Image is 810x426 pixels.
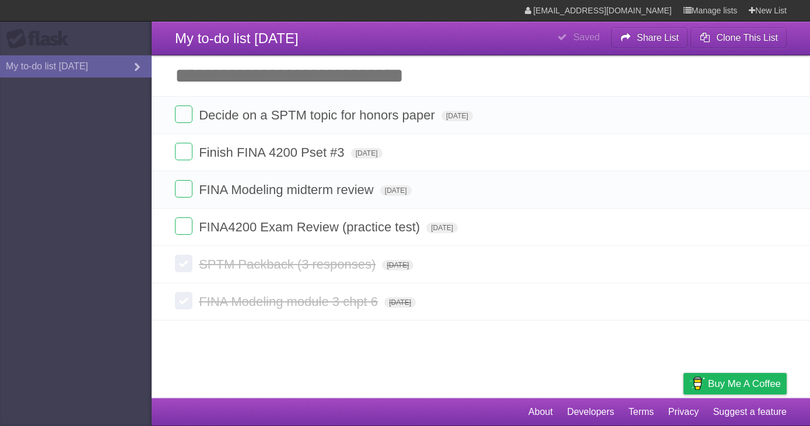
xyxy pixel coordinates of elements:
label: Done [175,105,192,123]
span: FINA Modeling module 3 chpt 6 [199,294,381,309]
a: Suggest a feature [713,401,787,423]
b: Clone This List [716,33,778,43]
label: Done [175,292,192,309]
span: [DATE] [351,148,383,159]
span: [DATE] [426,223,458,233]
a: Privacy [668,401,699,423]
label: Done [175,255,192,272]
span: [DATE] [441,111,473,121]
label: Done [175,180,192,198]
span: FINA Modeling midterm review [199,182,377,197]
a: About [528,401,553,423]
span: SPTM Packback (3 responses) [199,257,378,272]
span: My to-do list [DATE] [175,30,299,46]
b: Saved [573,32,599,42]
span: Buy me a coffee [708,374,781,394]
label: Done [175,143,192,160]
label: Done [175,217,192,235]
button: Share List [611,27,688,48]
span: Decide on a SPTM topic for honors paper [199,108,438,122]
a: Buy me a coffee [683,373,787,395]
div: Flask [6,29,76,50]
a: Terms [629,401,654,423]
span: Finish FINA 4200 Pset #3 [199,145,347,160]
span: [DATE] [384,297,416,308]
span: [DATE] [380,185,412,196]
button: Clone This List [690,27,787,48]
b: Share List [637,33,679,43]
a: Developers [567,401,614,423]
img: Buy me a coffee [689,374,705,393]
span: [DATE] [382,260,413,270]
span: FINA4200 Exam Review (practice test) [199,220,423,234]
